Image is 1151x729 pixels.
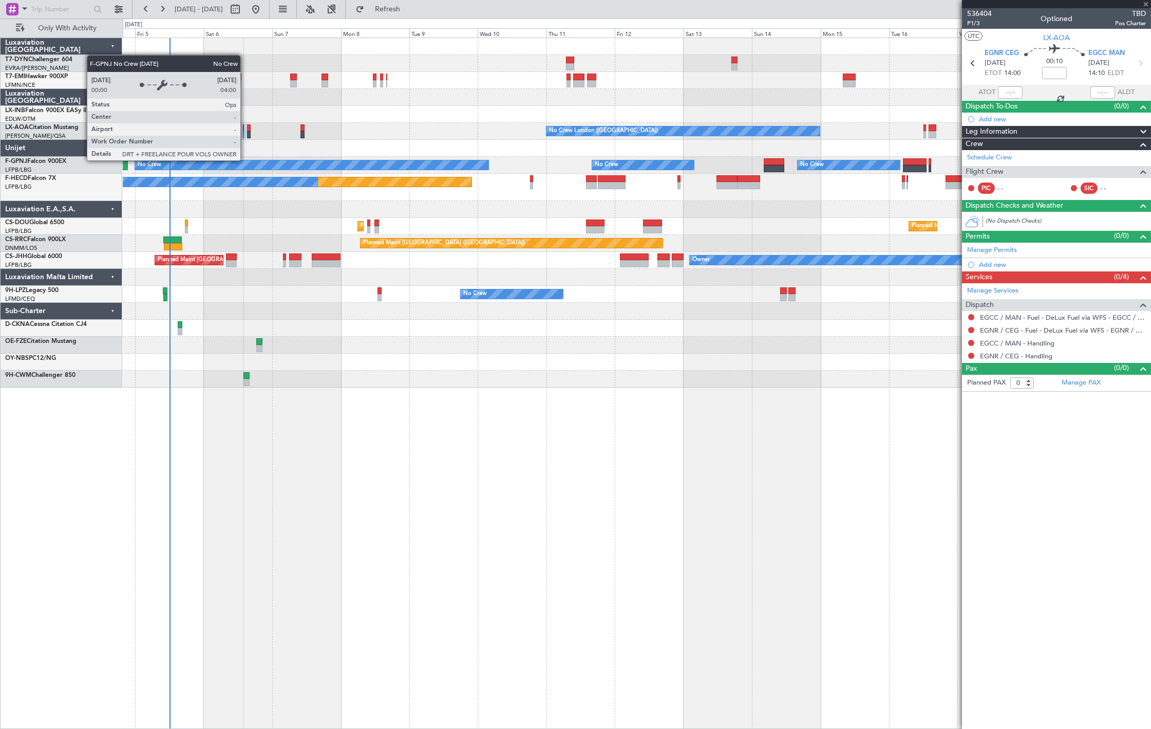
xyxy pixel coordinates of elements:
[175,5,223,14] span: [DATE] - [DATE]
[978,87,995,98] span: ATOT
[5,158,27,165] span: F-GPNJ
[1043,32,1070,43] span: LX-AOA
[967,286,1018,296] a: Manage Services
[158,252,319,268] div: Planned Maint [GEOGRAPHIC_DATA] ([GEOGRAPHIC_DATA])
[1118,87,1135,98] span: ALDT
[5,57,28,63] span: T7-DYN
[595,157,618,173] div: No Crew
[135,28,203,38] div: Fri 5
[1115,8,1146,19] span: TBD
[361,218,522,234] div: Planned Maint [GEOGRAPHIC_DATA] ([GEOGRAPHIC_DATA])
[5,115,35,123] a: EDLW/DTM
[125,21,142,29] div: [DATE]
[1100,184,1123,193] div: - -
[1046,57,1063,67] span: 00:10
[5,261,32,269] a: LFPB/LBG
[980,313,1146,322] a: EGCC / MAN - Fuel - DeLux Fuel via WFS - EGCC / MAN
[684,28,752,38] div: Sat 13
[985,58,1006,68] span: [DATE]
[11,20,111,37] button: Only With Activity
[966,363,977,375] span: Pax
[5,124,79,131] a: LX-AOACitation Mustang
[1107,68,1124,79] span: ELDT
[351,1,412,17] button: Refresh
[549,123,658,139] div: No Crew London ([GEOGRAPHIC_DATA])
[5,287,59,294] a: 9H-LPZLegacy 500
[5,295,35,303] a: LFMD/CEQ
[5,175,28,181] span: F-HECD
[957,28,1026,38] div: Wed 17
[967,153,1012,163] a: Schedule Crew
[966,126,1017,138] span: Leg Information
[5,220,64,226] a: CS-DOUGlobal 6500
[5,338,27,344] span: OE-FZE
[5,74,68,80] a: T7-EMIHawker 900XP
[1114,101,1129,112] span: (0/0)
[1114,362,1129,373] span: (0/0)
[967,8,992,19] span: 536404
[966,271,992,283] span: Services
[5,124,29,131] span: LX-AOA
[363,235,525,251] div: Planned Maint [GEOGRAPHIC_DATA] ([GEOGRAPHIC_DATA])
[5,107,86,114] a: LX-INBFalcon 900EX EASy II
[912,218,1073,234] div: Planned Maint [GEOGRAPHIC_DATA] ([GEOGRAPHIC_DATA])
[615,28,683,38] div: Fri 12
[5,236,27,243] span: CS-RRC
[1041,14,1072,25] div: Optioned
[978,183,995,194] div: PIC
[366,6,409,13] span: Refresh
[966,101,1017,113] span: Dispatch To-Dos
[5,175,56,181] a: F-HECDFalcon 7X
[889,28,957,38] div: Tue 16
[966,138,983,150] span: Crew
[546,28,615,38] div: Thu 11
[1062,378,1101,388] a: Manage PAX
[979,115,1146,123] div: Add new
[752,28,820,38] div: Sun 14
[5,236,66,243] a: CS-RRCFalcon 900LX
[204,28,272,38] div: Sat 6
[966,166,1004,178] span: Flight Crew
[5,321,87,327] a: D-CKNACessna Citation CJ4
[1115,19,1146,28] span: Pos Charter
[5,132,66,140] a: [PERSON_NAME]/QSA
[5,81,35,89] a: LFMN/NCE
[5,244,37,252] a: DNMM/LOS
[5,355,56,361] a: OY-NBSPC12/NG
[5,287,26,294] span: 9H-LPZ
[5,321,30,327] span: D-CKNA
[69,123,185,139] div: No Crew [GEOGRAPHIC_DATA] (Dublin Intl)
[478,28,546,38] div: Wed 10
[966,200,1063,212] span: Dispatch Checks and Weather
[27,25,108,32] span: Only With Activity
[1114,271,1129,282] span: (0/4)
[980,339,1054,348] a: EGCC / MAN - Handling
[1114,230,1129,241] span: (0/0)
[5,183,32,191] a: LFPB/LBG
[409,28,478,38] div: Tue 9
[5,372,76,378] a: 9H-CWMChallenger 850
[31,2,90,17] input: Trip Number
[967,19,992,28] span: P1/3
[5,338,77,344] a: OE-FZECitation Mustang
[980,326,1146,335] a: EGNR / CEG - Fuel - DeLux Fuel via WFS - EGNR / CEG
[5,107,25,114] span: LX-INB
[985,48,1019,59] span: EGNR CEG
[1088,58,1109,68] span: [DATE]
[463,286,487,302] div: No Crew
[997,184,1021,193] div: - -
[5,220,29,226] span: CS-DOU
[821,28,889,38] div: Mon 15
[1081,183,1098,194] div: SIC
[5,227,32,235] a: LFPB/LBG
[985,68,1002,79] span: ETOT
[341,28,409,38] div: Mon 8
[5,57,72,63] a: T7-DYNChallenger 604
[1088,68,1105,79] span: 14:10
[986,217,1151,228] div: (No Dispatch Checks)
[5,253,27,260] span: CS-JHH
[692,252,710,268] div: Owner
[967,245,1017,256] a: Manage Permits
[5,158,66,165] a: F-GPNJFalcon 900EX
[272,28,341,38] div: Sun 7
